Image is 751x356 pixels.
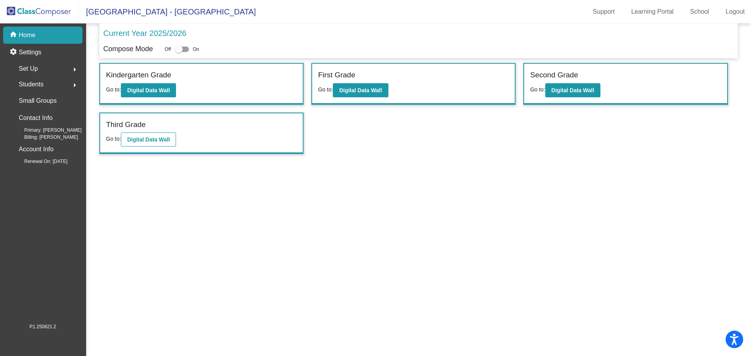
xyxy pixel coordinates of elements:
span: On [193,46,199,53]
a: Logout [719,5,751,18]
b: Digital Data Wall [127,87,170,93]
mat-icon: arrow_right [70,65,79,74]
p: Small Groups [19,95,57,106]
a: Support [587,5,621,18]
button: Digital Data Wall [333,83,388,97]
button: Digital Data Wall [545,83,600,97]
b: Digital Data Wall [339,87,382,93]
span: Go to: [530,86,545,93]
mat-icon: arrow_right [70,81,79,90]
span: Billing: [PERSON_NAME] [12,134,78,141]
label: Kindergarten Grade [106,70,171,81]
button: Digital Data Wall [121,83,176,97]
button: Digital Data Wall [121,132,176,147]
p: Settings [19,48,41,57]
p: Home [19,30,36,40]
mat-icon: settings [9,48,19,57]
label: First Grade [318,70,355,81]
b: Digital Data Wall [552,87,594,93]
span: Set Up [19,63,38,74]
p: Account Info [19,144,54,155]
label: Second Grade [530,70,578,81]
span: Renewal On: [DATE] [12,158,67,165]
p: Compose Mode [103,44,153,54]
mat-icon: home [9,30,19,40]
p: Current Year 2025/2026 [103,27,186,39]
span: Go to: [106,86,121,93]
b: Digital Data Wall [127,136,170,143]
span: Go to: [106,136,121,142]
label: Third Grade [106,119,146,131]
span: Primary: [PERSON_NAME] [12,127,82,134]
span: Go to: [318,86,333,93]
span: [GEOGRAPHIC_DATA] - [GEOGRAPHIC_DATA] [78,5,256,18]
span: Off [165,46,171,53]
a: School [684,5,715,18]
a: Learning Portal [625,5,680,18]
p: Contact Info [19,113,52,123]
span: Students [19,79,43,90]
